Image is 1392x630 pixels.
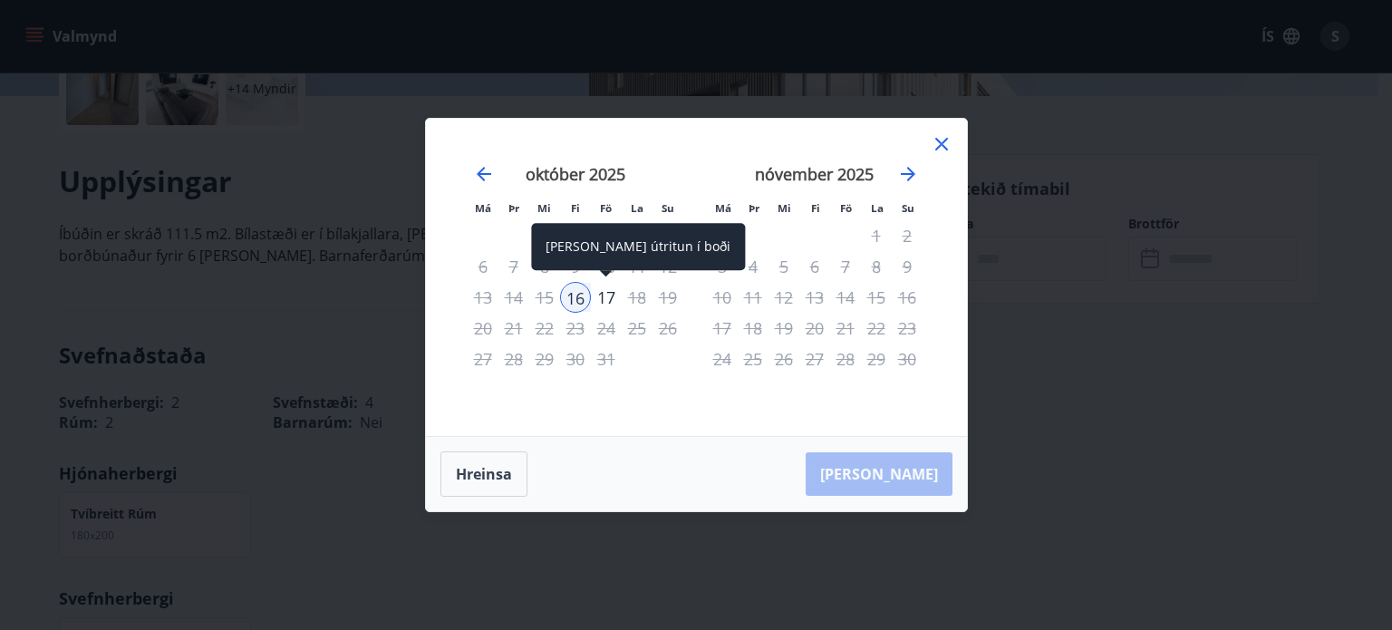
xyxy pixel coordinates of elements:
td: Not available. sunnudagur, 16. nóvember 2025 [892,282,923,313]
td: Not available. sunnudagur, 19. október 2025 [652,282,683,313]
td: Not available. miðvikudagur, 15. október 2025 [529,282,560,313]
td: Not available. mánudagur, 6. október 2025 [468,251,498,282]
td: Not available. miðvikudagur, 12. nóvember 2025 [768,282,799,313]
td: Not available. föstudagur, 7. nóvember 2025 [830,251,861,282]
small: Su [902,201,914,215]
div: Aðeins útritun í boði [799,344,830,374]
td: Not available. sunnudagur, 5. október 2025 [652,220,683,251]
div: 16 [560,282,591,313]
td: Not available. fimmtudagur, 23. október 2025 [560,313,591,344]
div: Aðeins útritun í boði [591,344,622,374]
td: Not available. fimmtudagur, 13. nóvember 2025 [799,282,830,313]
td: Not available. föstudagur, 14. nóvember 2025 [830,282,861,313]
strong: nóvember 2025 [755,163,874,185]
td: Not available. miðvikudagur, 8. október 2025 [529,251,560,282]
td: Not available. laugardagur, 29. nóvember 2025 [861,344,892,374]
td: Not available. miðvikudagur, 19. nóvember 2025 [768,313,799,344]
td: Not available. föstudagur, 3. október 2025 [591,220,622,251]
td: Not available. þriðjudagur, 7. október 2025 [498,251,529,282]
td: Not available. mánudagur, 24. nóvember 2025 [707,344,738,374]
div: Move forward to switch to the next month. [897,163,919,185]
small: Þr [508,201,519,215]
td: Selected as start date. fimmtudagur, 16. október 2025 [560,282,591,313]
td: Not available. miðvikudagur, 5. nóvember 2025 [768,251,799,282]
div: Aðeins útritun í boði [830,313,861,344]
td: Not available. miðvikudagur, 1. október 2025 [529,220,560,251]
td: Not available. föstudagur, 21. nóvember 2025 [830,313,861,344]
td: Not available. mánudagur, 13. október 2025 [468,282,498,313]
small: Fi [571,201,580,215]
td: Not available. laugardagur, 15. nóvember 2025 [861,282,892,313]
td: Not available. sunnudagur, 9. nóvember 2025 [892,251,923,282]
small: Fö [840,201,852,215]
td: Not available. þriðjudagur, 28. október 2025 [498,344,529,374]
td: Not available. föstudagur, 28. nóvember 2025 [830,344,861,374]
td: Not available. miðvikudagur, 22. október 2025 [529,313,560,344]
td: Not available. sunnudagur, 26. október 2025 [652,313,683,344]
td: Not available. fimmtudagur, 6. nóvember 2025 [799,251,830,282]
td: Not available. laugardagur, 22. nóvember 2025 [861,313,892,344]
button: Hreinsa [440,451,527,497]
td: Not available. laugardagur, 1. nóvember 2025 [861,220,892,251]
small: Fi [811,201,820,215]
td: Not available. mánudagur, 27. október 2025 [468,344,498,374]
td: Not available. laugardagur, 25. október 2025 [622,313,652,344]
small: La [631,201,643,215]
td: Not available. sunnudagur, 30. nóvember 2025 [892,344,923,374]
td: Not available. miðvikudagur, 29. október 2025 [529,344,560,374]
td: Not available. þriðjudagur, 4. nóvember 2025 [738,251,768,282]
td: Not available. föstudagur, 24. október 2025 [591,313,622,344]
div: Aðeins útritun í boði [707,282,738,313]
td: Not available. sunnudagur, 2. nóvember 2025 [892,220,923,251]
td: Not available. sunnudagur, 23. nóvember 2025 [892,313,923,344]
small: La [871,201,884,215]
div: Aðeins útritun í boði [560,313,591,344]
td: Not available. þriðjudagur, 11. nóvember 2025 [738,282,768,313]
div: Aðeins útritun í boði [830,251,861,282]
td: Not available. þriðjudagur, 25. nóvember 2025 [738,344,768,374]
td: Not available. mánudagur, 10. nóvember 2025 [707,282,738,313]
strong: október 2025 [526,163,625,185]
small: Má [715,201,731,215]
small: Fö [600,201,612,215]
small: Mi [778,201,791,215]
small: Mi [537,201,551,215]
small: Þr [749,201,759,215]
td: Not available. laugardagur, 4. október 2025 [622,220,652,251]
td: Choose föstudagur, 17. október 2025 as your check-out date. It’s available. [591,282,622,313]
small: Má [475,201,491,215]
div: [PERSON_NAME] útritun í boði [531,223,745,270]
div: Calendar [448,141,945,414]
td: Not available. laugardagur, 18. október 2025 [622,282,652,313]
td: Not available. þriðjudagur, 21. október 2025 [498,313,529,344]
td: Not available. fimmtudagur, 2. október 2025 [560,220,591,251]
td: Not available. fimmtudagur, 20. nóvember 2025 [799,313,830,344]
div: Move backward to switch to the previous month. [473,163,495,185]
small: Su [662,201,674,215]
td: Not available. föstudagur, 31. október 2025 [591,344,622,374]
td: Not available. laugardagur, 8. nóvember 2025 [861,251,892,282]
td: Not available. fimmtudagur, 30. október 2025 [560,344,591,374]
td: Not available. mánudagur, 20. október 2025 [468,313,498,344]
td: Not available. þriðjudagur, 14. október 2025 [498,282,529,313]
div: Aðeins útritun í boði [591,282,622,313]
td: Not available. þriðjudagur, 18. nóvember 2025 [738,313,768,344]
td: Not available. mánudagur, 17. nóvember 2025 [707,313,738,344]
td: Not available. miðvikudagur, 26. nóvember 2025 [768,344,799,374]
td: Not available. fimmtudagur, 27. nóvember 2025 [799,344,830,374]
